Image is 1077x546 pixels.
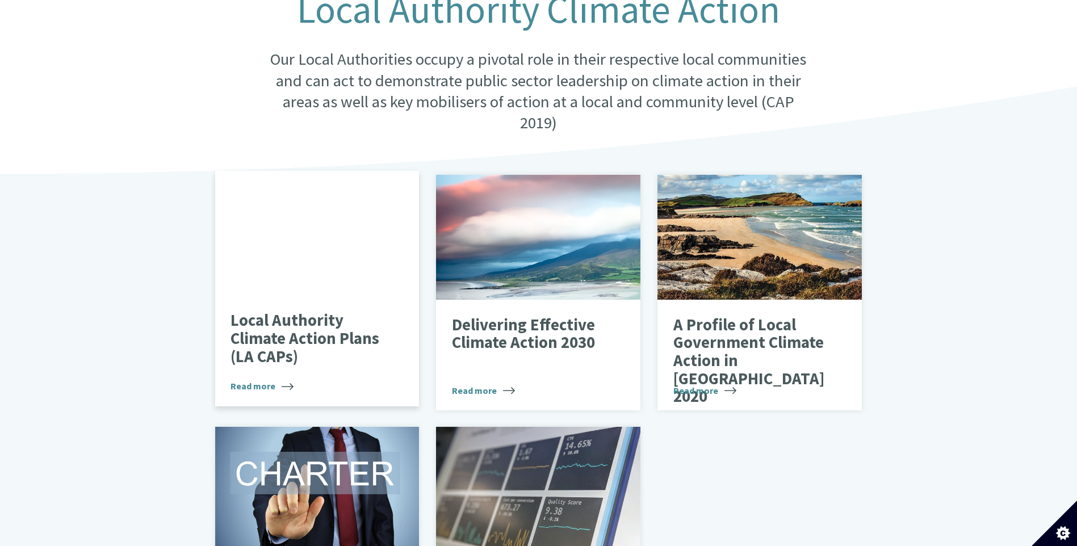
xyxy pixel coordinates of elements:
p: Our Local Authorities occupy a pivotal role in their respective local communities and can act to ... [263,49,814,134]
a: Delivering Effective Climate Action 2030 Read more [436,175,640,411]
a: A Profile of Local Government Climate Action in [GEOGRAPHIC_DATA] 2020 Read more [657,175,862,411]
p: A Profile of Local Government Climate Action in [GEOGRAPHIC_DATA] 2020 [673,316,829,405]
span: Read more [452,383,515,397]
span: Read more [673,383,736,397]
a: Local Authority Climate Action Plans (LA CAPs) Read more [215,171,420,407]
button: Set cookie preferences [1032,501,1077,546]
p: Delivering Effective Climate Action 2030 [452,316,608,351]
p: Local Authority Climate Action Plans (LA CAPs) [231,312,387,366]
span: Read more [231,379,294,393]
